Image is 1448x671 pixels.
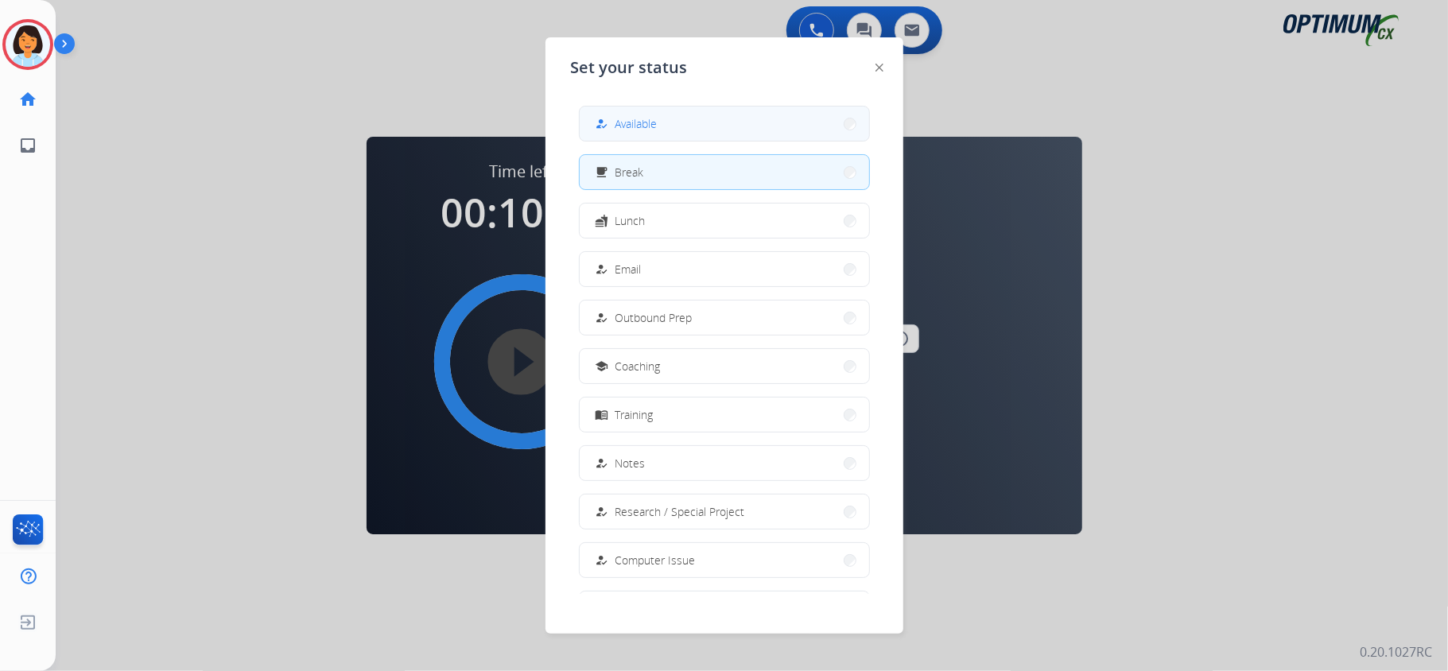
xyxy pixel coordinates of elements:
[615,552,696,568] span: Computer Issue
[580,252,869,286] button: Email
[615,455,646,471] span: Notes
[580,398,869,432] button: Training
[580,301,869,335] button: Outbound Prep
[18,136,37,155] mat-icon: inbox
[595,408,608,421] mat-icon: menu_book
[615,358,661,374] span: Coaching
[615,164,644,180] span: Break
[6,22,50,67] img: avatar
[580,204,869,238] button: Lunch
[615,406,654,423] span: Training
[615,309,693,326] span: Outbound Prep
[580,155,869,189] button: Break
[595,456,608,470] mat-icon: how_to_reg
[615,261,642,277] span: Email
[580,591,869,626] button: Internet Issue
[580,107,869,141] button: Available
[595,311,608,324] mat-icon: how_to_reg
[580,495,869,529] button: Research / Special Project
[595,553,608,567] mat-icon: how_to_reg
[580,349,869,383] button: Coaching
[1360,642,1432,661] p: 0.20.1027RC
[595,214,608,227] mat-icon: fastfood
[595,505,608,518] mat-icon: how_to_reg
[18,90,37,109] mat-icon: home
[875,64,883,72] img: close-button
[595,359,608,373] mat-icon: school
[595,117,608,130] mat-icon: how_to_reg
[571,56,688,79] span: Set your status
[595,262,608,276] mat-icon: how_to_reg
[615,115,658,132] span: Available
[595,165,608,179] mat-icon: free_breakfast
[580,543,869,577] button: Computer Issue
[615,503,745,520] span: Research / Special Project
[615,212,646,229] span: Lunch
[580,446,869,480] button: Notes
